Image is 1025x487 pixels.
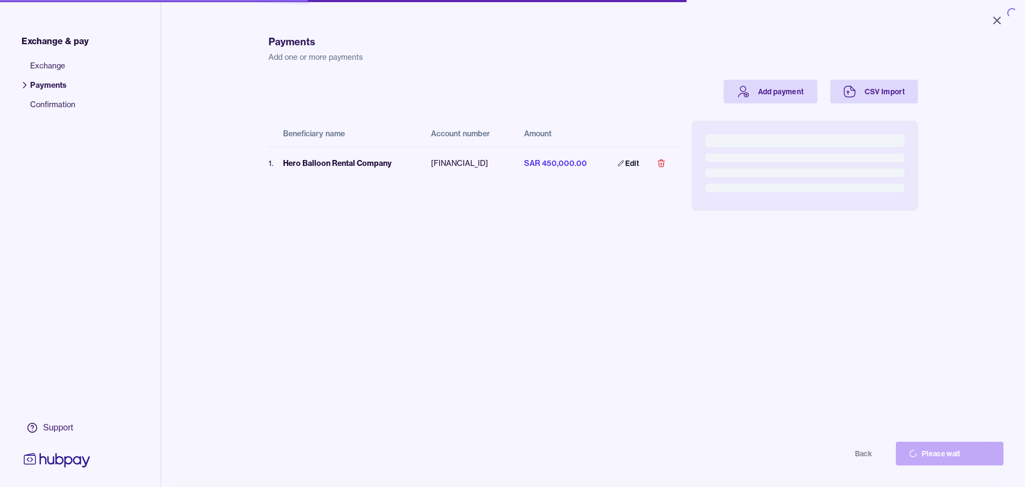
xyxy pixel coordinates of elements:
td: SAR 450,000.00 [515,147,596,179]
td: [FINANCIAL_ID] [422,147,515,179]
td: Hero Balloon Rental Company [274,147,422,179]
span: Exchange [30,60,75,80]
th: Account number [422,121,515,147]
th: Amount [515,121,596,147]
span: Exchange & pay [22,34,89,47]
span: Payments [30,80,75,99]
a: Edit [605,151,652,175]
a: Add payment [724,80,817,103]
h1: Payments [268,34,918,50]
button: Close [978,9,1016,32]
p: Add one or more payments [268,52,918,62]
span: Confirmation [30,99,75,119]
th: Beneficiary name [274,121,422,147]
div: Support [43,422,73,434]
a: Support [22,416,93,439]
td: 1 . [268,147,274,179]
a: CSV Import [830,80,918,103]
